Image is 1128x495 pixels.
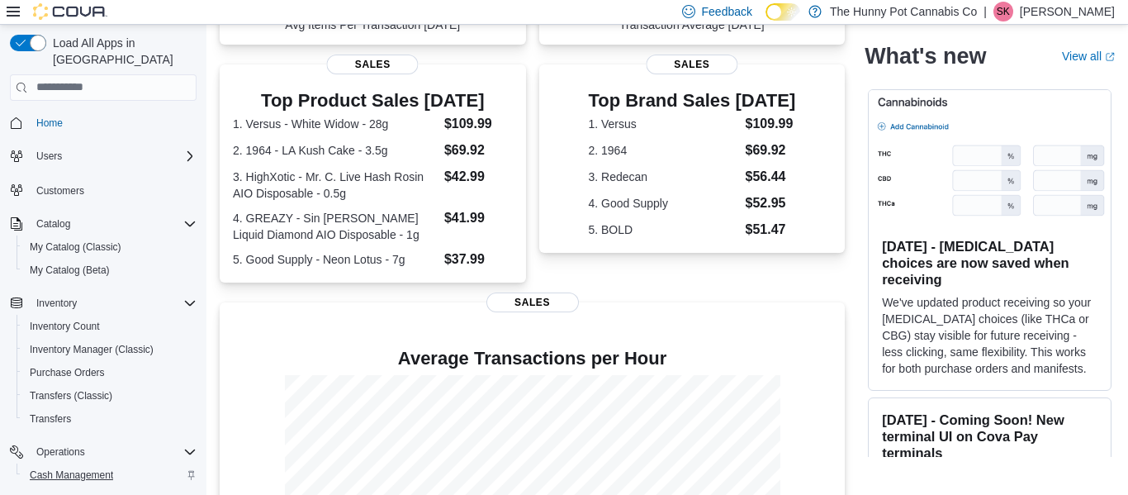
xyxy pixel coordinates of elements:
p: | [983,2,987,21]
span: Operations [30,442,197,462]
span: Inventory Manager (Classic) [23,340,197,359]
button: Operations [30,442,92,462]
p: The Hunny Pot Cannabis Co [830,2,977,21]
h2: What's new [865,43,986,69]
button: Cash Management [17,464,203,487]
span: My Catalog (Beta) [23,260,197,280]
span: Cash Management [30,469,113,482]
button: Home [3,111,203,135]
span: Load All Apps in [GEOGRAPHIC_DATA] [46,35,197,68]
span: Transfers (Classic) [23,386,197,406]
dd: $37.99 [444,250,513,269]
dd: $69.92 [444,140,513,160]
dd: $69.92 [746,140,796,160]
button: My Catalog (Classic) [17,236,203,259]
button: Inventory Count [17,315,203,338]
a: My Catalog (Beta) [23,260,116,280]
button: Customers [3,178,203,202]
span: My Catalog (Classic) [23,237,197,257]
span: Home [36,117,63,130]
span: Cash Management [23,465,197,485]
span: Inventory Count [23,317,197,336]
button: Inventory [30,293,83,313]
p: We've updated product receiving so your [MEDICAL_DATA] choices (like THCa or CBG) stay visible fo... [882,294,1097,377]
dt: 3. HighXotic - Mr. C. Live Hash Rosin AIO Disposable - 0.5g [233,169,438,202]
button: My Catalog (Beta) [17,259,203,282]
dt: 2. 1964 - LA Kush Cake - 3.5g [233,142,438,159]
dt: 1. Versus [588,116,738,132]
span: Sales [486,293,579,312]
span: Feedback [702,3,752,20]
dt: 3. Redecan [588,169,738,185]
span: Sales [327,55,419,74]
svg: External link [1105,52,1115,62]
button: Inventory Manager (Classic) [17,338,203,361]
input: Dark Mode [765,3,800,21]
span: Purchase Orders [30,366,105,379]
dd: $109.99 [746,114,796,134]
button: Catalog [3,212,203,236]
div: Sarah Kailan [993,2,1013,21]
dd: $52.95 [746,193,796,213]
a: Cash Management [23,465,120,485]
a: Inventory Count [23,317,107,336]
a: My Catalog (Classic) [23,237,128,257]
dt: 2. 1964 [588,142,738,159]
span: My Catalog (Classic) [30,240,121,254]
dd: $41.99 [444,208,513,228]
span: My Catalog (Beta) [30,264,110,277]
span: SK [997,2,1010,21]
span: Catalog [30,214,197,234]
h3: [DATE] - Coming Soon! New terminal UI on Cova Pay terminals [882,412,1097,461]
span: Users [36,150,62,163]
span: Customers [30,179,197,200]
button: Transfers [17,407,203,431]
button: Users [3,145,203,168]
span: Transfers [23,409,197,429]
span: Customers [36,184,84,198]
button: Users [30,146,69,166]
dt: 5. BOLD [588,221,738,238]
h3: [DATE] - [MEDICAL_DATA] choices are now saved when receiving [882,238,1097,288]
img: Cova [33,3,107,20]
a: Transfers [23,409,78,429]
h3: Top Brand Sales [DATE] [588,91,795,111]
span: Users [30,146,197,166]
a: View allExternal link [1062,50,1115,63]
span: Home [30,112,197,133]
p: [PERSON_NAME] [1020,2,1115,21]
h4: Average Transactions per Hour [233,349,832,369]
button: Catalog [30,214,77,234]
span: Sales [646,55,737,74]
span: Catalog [36,217,70,231]
span: Inventory [36,297,77,310]
dd: $42.99 [444,167,513,187]
a: Home [30,113,69,133]
button: Inventory [3,292,203,315]
span: Inventory Count [30,320,100,333]
span: Operations [36,445,85,459]
span: Purchase Orders [23,363,197,383]
dt: 4. Good Supply [588,195,738,212]
a: Customers [30,181,91,201]
dt: 1. Versus - White Widow - 28g [233,116,438,132]
a: Purchase Orders [23,363,111,383]
dd: $51.47 [746,220,796,240]
button: Purchase Orders [17,361,203,384]
button: Transfers (Classic) [17,384,203,407]
span: Transfers [30,412,71,426]
a: Inventory Manager (Classic) [23,340,160,359]
span: Inventory Manager (Classic) [30,343,154,356]
span: Transfers (Classic) [30,389,112,402]
dd: $56.44 [746,167,796,187]
dt: 5. Good Supply - Neon Lotus - 7g [233,251,438,268]
a: Transfers (Classic) [23,386,119,406]
span: Inventory [30,293,197,313]
button: Operations [3,440,203,464]
dt: 4. GREAZY - Sin [PERSON_NAME] Liquid Diamond AIO Disposable - 1g [233,210,438,243]
dd: $109.99 [444,114,513,134]
h3: Top Product Sales [DATE] [233,91,513,111]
